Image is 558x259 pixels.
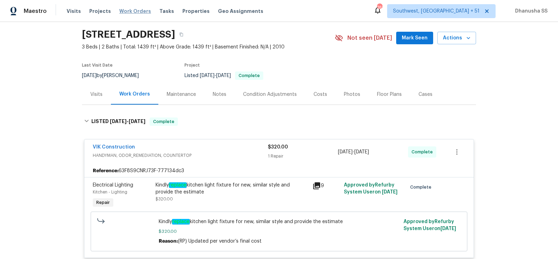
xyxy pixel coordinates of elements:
[268,145,288,150] span: $320.00
[110,119,127,124] span: [DATE]
[93,190,127,194] span: Kitchen - Lighting
[156,197,173,201] span: $320.00
[110,119,145,124] span: -
[216,73,231,78] span: [DATE]
[82,44,335,51] span: 3 Beds | 2 Baths | Total: 1439 ft² | Above Grade: 1439 ft² | Basement Finished: N/A | 2010
[24,8,47,15] span: Maestro
[82,31,175,38] h2: [STREET_ADDRESS]
[236,74,263,78] span: Complete
[82,111,476,133] div: LISTED [DATE]-[DATE]Complete
[159,228,400,235] span: $320.00
[382,190,398,195] span: [DATE]
[150,118,177,125] span: Complete
[312,182,340,190] div: 9
[156,182,308,196] div: Kindly kitchen light fixture for new, similar style and provide the estimate
[338,148,369,155] span: -
[200,73,231,78] span: -
[178,239,262,244] span: (RP) Updated per vendor’s final cost
[89,8,111,15] span: Projects
[84,165,474,177] div: 63F8S9CNRJ73F-777134dc3
[129,119,145,124] span: [DATE]
[93,167,119,174] b: Reference:
[93,145,135,150] a: VIK Construction
[82,71,147,80] div: by [PERSON_NAME]
[218,8,263,15] span: Geo Assignments
[443,34,470,43] span: Actions
[67,8,81,15] span: Visits
[82,63,113,67] span: Last Visit Date
[82,73,97,78] span: [DATE]
[377,91,402,98] div: Floor Plans
[159,218,400,225] span: Kindly kitchen light fixture for new, similar style and provide the estimate
[243,91,297,98] div: Condition Adjustments
[344,91,360,98] div: Photos
[402,34,428,43] span: Mark Seen
[93,199,113,206] span: Repair
[119,8,151,15] span: Work Orders
[159,239,178,244] span: Reason:
[90,91,103,98] div: Visits
[347,35,392,41] span: Not seen [DATE]
[184,73,263,78] span: Listed
[93,183,133,188] span: Electrical Lighting
[393,8,480,15] span: Southwest, [GEOGRAPHIC_DATA] + 51
[412,148,436,155] span: Complete
[175,28,188,41] button: Copy Address
[213,91,226,98] div: Notes
[354,150,369,154] span: [DATE]
[169,182,187,188] em: replace
[182,8,210,15] span: Properties
[159,9,174,14] span: Tasks
[344,183,398,195] span: Approved by Refurby System User on
[512,8,548,15] span: Dhanusha SS
[440,226,456,231] span: [DATE]
[418,91,432,98] div: Cases
[410,184,434,191] span: Complete
[184,63,200,67] span: Project
[377,4,382,11] div: 761
[396,32,433,45] button: Mark Seen
[437,32,476,45] button: Actions
[93,152,268,159] span: HANDYMAN, ODOR_REMEDIATION, COUNTERTOP
[91,117,145,126] h6: LISTED
[268,153,338,160] div: 1 Repair
[338,150,353,154] span: [DATE]
[200,73,214,78] span: [DATE]
[119,91,150,98] div: Work Orders
[172,219,190,224] em: replace
[404,219,456,231] span: Approved by Refurby System User on
[314,91,327,98] div: Costs
[167,91,196,98] div: Maintenance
